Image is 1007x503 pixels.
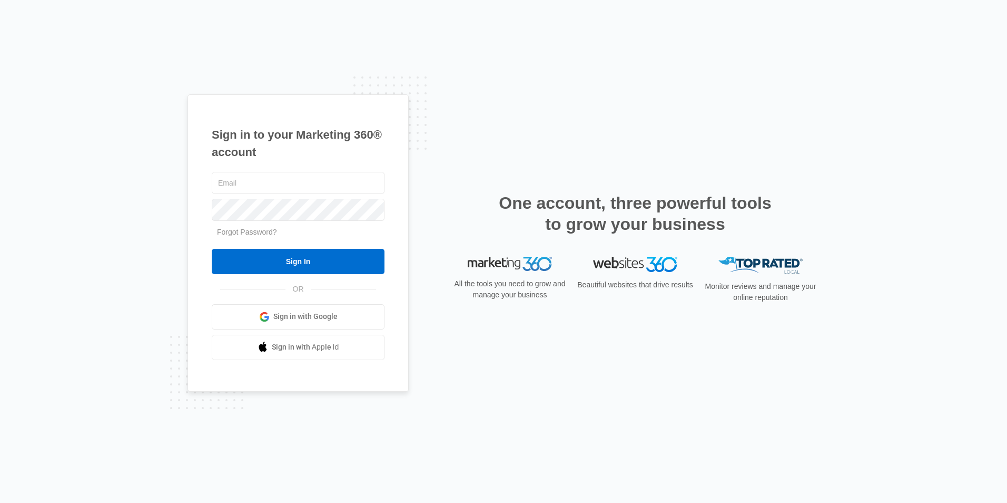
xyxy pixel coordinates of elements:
[212,304,384,330] a: Sign in with Google
[496,192,775,235] h2: One account, three powerful tools to grow your business
[272,342,339,353] span: Sign in with Apple Id
[273,311,338,322] span: Sign in with Google
[212,249,384,274] input: Sign In
[451,278,569,301] p: All the tools you need to grow and manage your business
[212,172,384,194] input: Email
[212,126,384,161] h1: Sign in to your Marketing 360® account
[468,257,552,272] img: Marketing 360
[718,257,803,274] img: Top Rated Local
[576,279,694,291] p: Beautiful websites that drive results
[217,228,277,236] a: Forgot Password?
[212,335,384,360] a: Sign in with Apple Id
[285,284,311,295] span: OR
[702,281,820,303] p: Monitor reviews and manage your online reputation
[593,257,677,272] img: Websites 360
